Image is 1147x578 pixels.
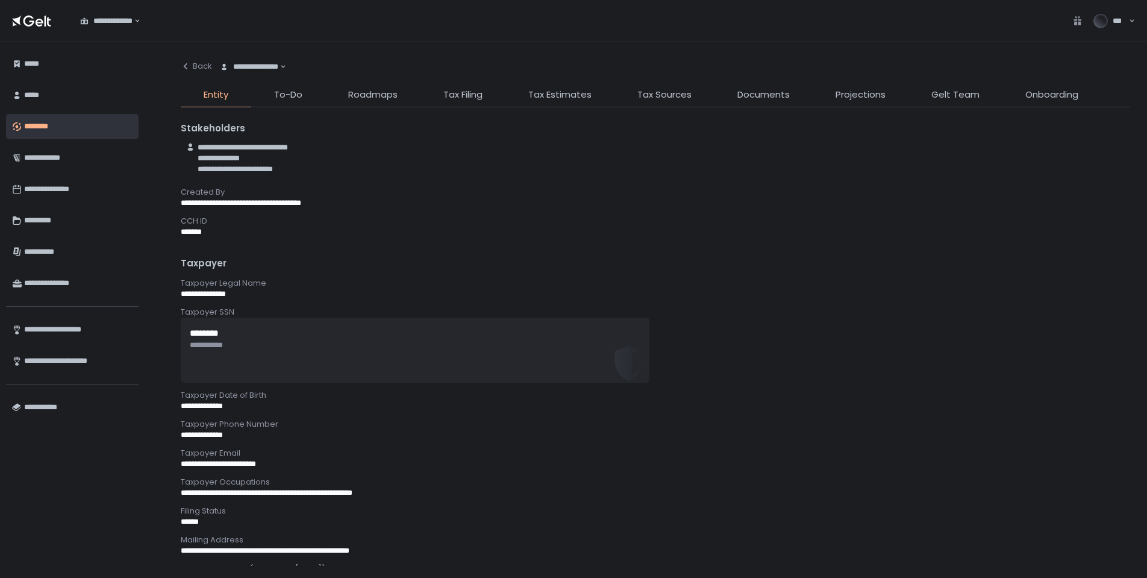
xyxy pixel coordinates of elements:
[836,88,886,102] span: Projections
[181,54,212,78] button: Back
[72,8,140,34] div: Search for option
[637,88,692,102] span: Tax Sources
[181,216,1130,227] div: CCH ID
[737,88,790,102] span: Documents
[181,564,1130,574] div: Physical Address (Start date: [DATE])
[181,278,1130,289] div: Taxpayer Legal Name
[443,88,483,102] span: Tax Filing
[181,477,1130,488] div: Taxpayer Occupations
[181,122,1130,136] div: Stakeholders
[181,307,1130,318] div: Taxpayer SSN
[212,54,286,80] div: Search for option
[181,257,1130,271] div: Taxpayer
[1025,88,1078,102] span: Onboarding
[181,535,1130,545] div: Mailing Address
[528,88,592,102] span: Tax Estimates
[181,506,1130,517] div: Filing Status
[204,88,228,102] span: Entity
[278,61,279,73] input: Search for option
[181,448,1130,459] div: Taxpayer Email
[931,88,980,102] span: Gelt Team
[274,88,302,102] span: To-Do
[348,88,398,102] span: Roadmaps
[181,390,1130,401] div: Taxpayer Date of Birth
[181,61,212,72] div: Back
[181,419,1130,430] div: Taxpayer Phone Number
[181,187,1130,198] div: Created By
